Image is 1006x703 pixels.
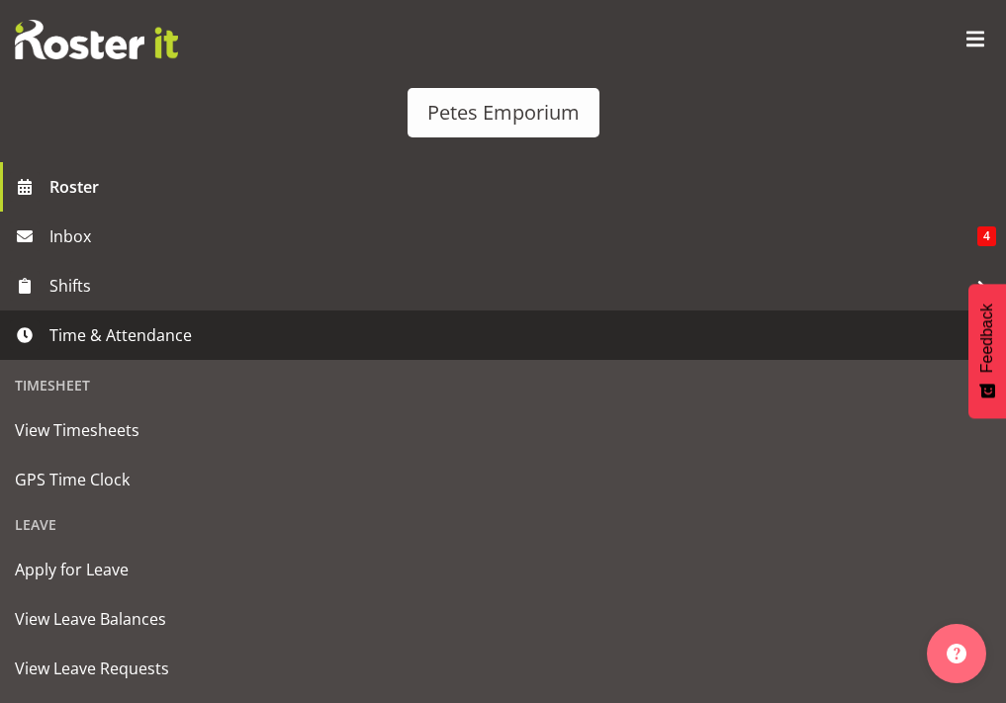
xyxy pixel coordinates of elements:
[5,545,1001,594] a: Apply for Leave
[5,504,1001,545] div: Leave
[5,594,1001,644] a: View Leave Balances
[5,644,1001,693] a: View Leave Requests
[49,221,977,251] span: Inbox
[977,226,996,246] span: 4
[15,20,178,59] img: Rosterit website logo
[49,172,996,202] span: Roster
[49,320,966,350] span: Time & Attendance
[15,415,991,445] span: View Timesheets
[427,98,580,128] div: Petes Emporium
[15,654,991,683] span: View Leave Requests
[968,284,1006,418] button: Feedback - Show survey
[978,304,996,373] span: Feedback
[5,455,1001,504] a: GPS Time Clock
[5,365,1001,405] div: Timesheet
[15,465,991,494] span: GPS Time Clock
[5,405,1001,455] a: View Timesheets
[49,271,966,301] span: Shifts
[947,644,966,663] img: help-xxl-2.png
[15,604,991,634] span: View Leave Balances
[15,555,991,584] span: Apply for Leave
